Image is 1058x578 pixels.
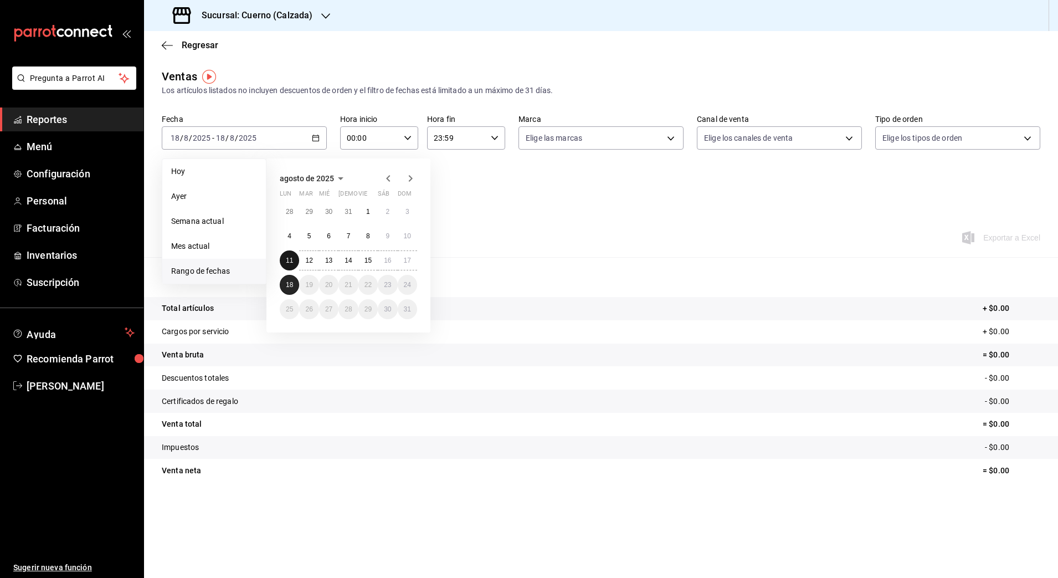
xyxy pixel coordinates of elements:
span: Rango de fechas [171,265,257,277]
p: Descuentos totales [162,372,229,384]
abbr: 4 de agosto de 2025 [287,232,291,240]
button: 2 de agosto de 2025 [378,202,397,222]
button: 10 de agosto de 2025 [398,226,417,246]
p: Venta bruta [162,349,204,361]
label: Fecha [162,115,327,123]
button: 5 de agosto de 2025 [299,226,319,246]
button: 31 de agosto de 2025 [398,299,417,319]
button: 24 de agosto de 2025 [398,275,417,295]
input: -- [183,134,189,142]
span: / [180,134,183,142]
span: Menú [27,139,135,154]
span: Ayuda [27,326,120,339]
abbr: 1 de agosto de 2025 [366,208,370,216]
span: [PERSON_NAME] [27,378,135,393]
h3: Sucursal: Cuerno (Calzada) [193,9,312,22]
button: 27 de agosto de 2025 [319,299,338,319]
button: 16 de agosto de 2025 [378,250,397,270]
abbr: 7 de agosto de 2025 [347,232,351,240]
abbr: 29 de julio de 2025 [305,208,312,216]
button: 4 de agosto de 2025 [280,226,299,246]
abbr: 11 de agosto de 2025 [286,257,293,264]
p: - $0.00 [985,396,1040,407]
button: 6 de agosto de 2025 [319,226,338,246]
abbr: 9 de agosto de 2025 [386,232,389,240]
button: 12 de agosto de 2025 [299,250,319,270]
button: 28 de julio de 2025 [280,202,299,222]
button: Regresar [162,40,218,50]
button: 11 de agosto de 2025 [280,250,299,270]
abbr: 8 de agosto de 2025 [366,232,370,240]
span: Elige los tipos de orden [882,132,962,144]
abbr: domingo [398,190,412,202]
button: 20 de agosto de 2025 [319,275,338,295]
abbr: lunes [280,190,291,202]
button: 30 de julio de 2025 [319,202,338,222]
p: Venta total [162,418,202,430]
p: Impuestos [162,442,199,453]
p: Cargos por servicio [162,326,229,337]
abbr: 2 de agosto de 2025 [386,208,389,216]
abbr: 27 de agosto de 2025 [325,305,332,313]
span: / [189,134,192,142]
abbr: 3 de agosto de 2025 [405,208,409,216]
p: = $0.00 [983,418,1040,430]
input: ---- [238,134,257,142]
a: Pregunta a Parrot AI [8,80,136,92]
abbr: 28 de agosto de 2025 [345,305,352,313]
span: Facturación [27,221,135,236]
p: + $0.00 [983,303,1040,314]
button: 14 de agosto de 2025 [338,250,358,270]
button: 28 de agosto de 2025 [338,299,358,319]
abbr: 20 de agosto de 2025 [325,281,332,289]
img: Tooltip marker [202,70,216,84]
span: agosto de 2025 [280,174,334,183]
abbr: martes [299,190,312,202]
p: Certificados de regalo [162,396,238,407]
abbr: 30 de agosto de 2025 [384,305,391,313]
button: 7 de agosto de 2025 [338,226,358,246]
abbr: 31 de agosto de 2025 [404,305,411,313]
div: Los artículos listados no incluyen descuentos de orden y el filtro de fechas está limitado a un m... [162,85,1040,96]
span: Recomienda Parrot [27,351,135,366]
span: Inventarios [27,248,135,263]
button: 1 de agosto de 2025 [358,202,378,222]
abbr: 23 de agosto de 2025 [384,281,391,289]
span: Elige las marcas [526,132,582,144]
button: 29 de julio de 2025 [299,202,319,222]
abbr: 26 de agosto de 2025 [305,305,312,313]
span: / [225,134,229,142]
button: Pregunta a Parrot AI [12,67,136,90]
button: open_drawer_menu [122,29,131,38]
button: 15 de agosto de 2025 [358,250,378,270]
input: -- [215,134,225,142]
abbr: 25 de agosto de 2025 [286,305,293,313]
abbr: 15 de agosto de 2025 [364,257,372,264]
abbr: 28 de julio de 2025 [286,208,293,216]
abbr: 22 de agosto de 2025 [364,281,372,289]
abbr: 16 de agosto de 2025 [384,257,391,264]
span: Semana actual [171,216,257,227]
label: Marca [518,115,684,123]
button: 23 de agosto de 2025 [378,275,397,295]
button: 8 de agosto de 2025 [358,226,378,246]
input: -- [170,134,180,142]
span: Pregunta a Parrot AI [30,73,119,84]
abbr: jueves [338,190,404,202]
label: Hora inicio [340,115,418,123]
span: / [235,134,238,142]
label: Tipo de orden [875,115,1040,123]
abbr: viernes [358,190,367,202]
input: -- [229,134,235,142]
button: 26 de agosto de 2025 [299,299,319,319]
button: 21 de agosto de 2025 [338,275,358,295]
span: Mes actual [171,241,257,252]
p: Resumen [162,270,1040,284]
abbr: 31 de julio de 2025 [345,208,352,216]
button: 18 de agosto de 2025 [280,275,299,295]
button: 17 de agosto de 2025 [398,250,417,270]
abbr: 18 de agosto de 2025 [286,281,293,289]
input: ---- [192,134,211,142]
span: Ayer [171,191,257,202]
